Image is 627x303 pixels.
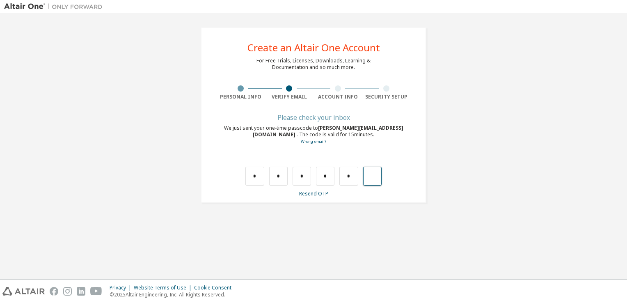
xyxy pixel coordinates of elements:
div: Privacy [110,285,134,291]
p: © 2025 Altair Engineering, Inc. All Rights Reserved. [110,291,236,298]
img: facebook.svg [50,287,58,296]
div: Website Terms of Use [134,285,194,291]
div: Security Setup [362,94,411,100]
div: Account Info [313,94,362,100]
img: youtube.svg [90,287,102,296]
a: Resend OTP [299,190,328,197]
img: instagram.svg [63,287,72,296]
div: Cookie Consent [194,285,236,291]
div: Personal Info [216,94,265,100]
a: Go back to the registration form [301,139,326,144]
div: Please check your inbox [216,115,411,120]
img: altair_logo.svg [2,287,45,296]
img: Altair One [4,2,107,11]
div: We just sent your one-time passcode to . The code is valid for 15 minutes. [216,125,411,145]
div: Verify Email [265,94,314,100]
span: [PERSON_NAME][EMAIL_ADDRESS][DOMAIN_NAME] [253,124,403,138]
div: For Free Trials, Licenses, Downloads, Learning & Documentation and so much more. [256,57,371,71]
img: linkedin.svg [77,287,85,296]
div: Create an Altair One Account [247,43,380,53]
